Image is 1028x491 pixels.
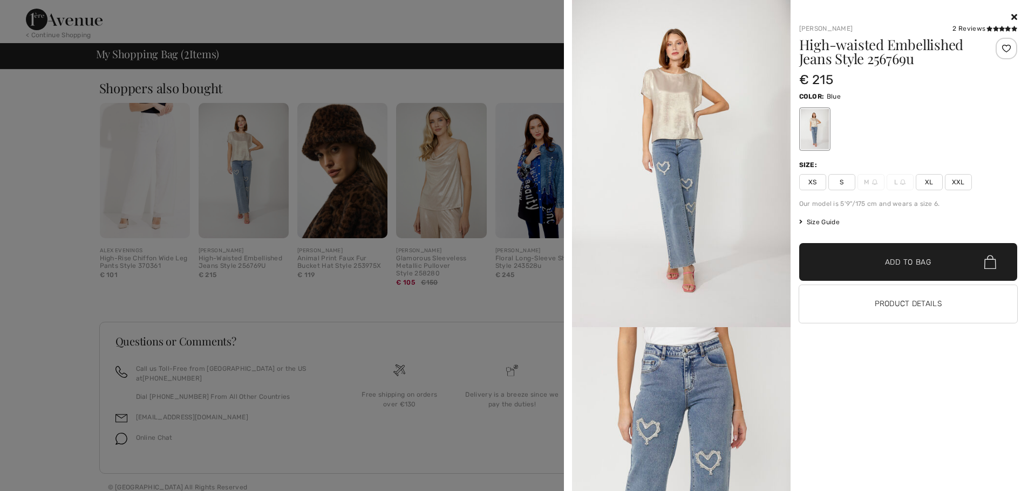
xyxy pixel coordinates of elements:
div: 2 Reviews [952,24,1017,33]
img: ring-m.svg [900,179,906,185]
h1: High-waisted Embellished Jeans Style 256769u [799,38,981,66]
span: Chat [24,8,46,17]
span: L [887,174,914,190]
span: Add to Bag [885,257,931,268]
button: Add to Bag [799,243,1018,281]
img: ring-m.svg [872,179,877,185]
span: Blue [827,93,841,100]
div: Size: [799,160,820,170]
img: Bag.svg [984,255,996,269]
span: Color: [799,93,825,100]
span: S [828,174,855,190]
span: € 215 [799,72,834,87]
button: Product Details [799,285,1018,323]
span: XL [916,174,943,190]
span: XS [799,174,826,190]
span: Size Guide [799,217,840,227]
div: Blue [800,109,828,149]
span: XXL [945,174,972,190]
a: [PERSON_NAME] [799,25,853,32]
div: Our model is 5'9"/175 cm and wears a size 6. [799,199,1018,209]
span: M [857,174,884,190]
